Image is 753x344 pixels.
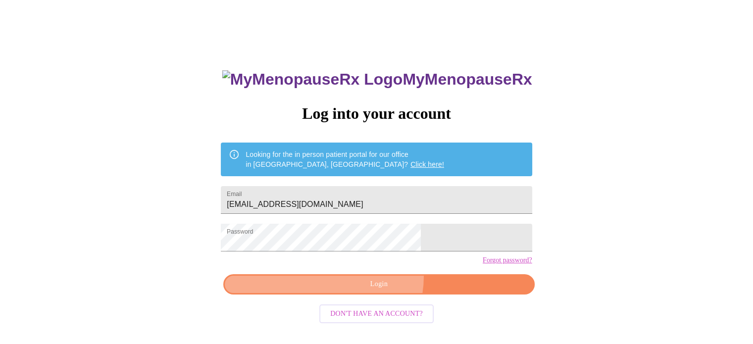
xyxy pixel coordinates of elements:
button: Don't have an account? [319,304,434,324]
a: Don't have an account? [317,308,436,317]
span: Don't have an account? [330,308,423,320]
div: Looking for the in person patient portal for our office in [GEOGRAPHIC_DATA], [GEOGRAPHIC_DATA]? [246,146,444,173]
button: Login [223,274,534,295]
span: Login [235,278,523,291]
h3: MyMenopauseRx [222,70,532,89]
img: MyMenopauseRx Logo [222,70,402,89]
h3: Log into your account [221,104,532,123]
a: Forgot password? [483,256,532,264]
a: Click here! [410,160,444,168]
